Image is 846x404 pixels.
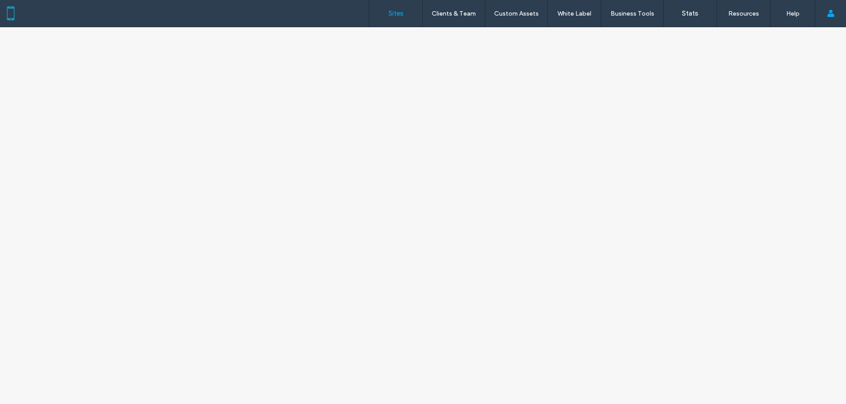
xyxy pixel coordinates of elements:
label: Resources [728,10,759,17]
label: White Label [557,10,591,17]
label: Clients & Team [432,10,476,17]
span: Help [21,6,39,14]
label: Help [786,10,800,17]
label: Custom Assets [494,10,539,17]
label: Business Tools [611,10,654,17]
label: Sites [388,9,404,17]
label: Stats [682,9,698,17]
